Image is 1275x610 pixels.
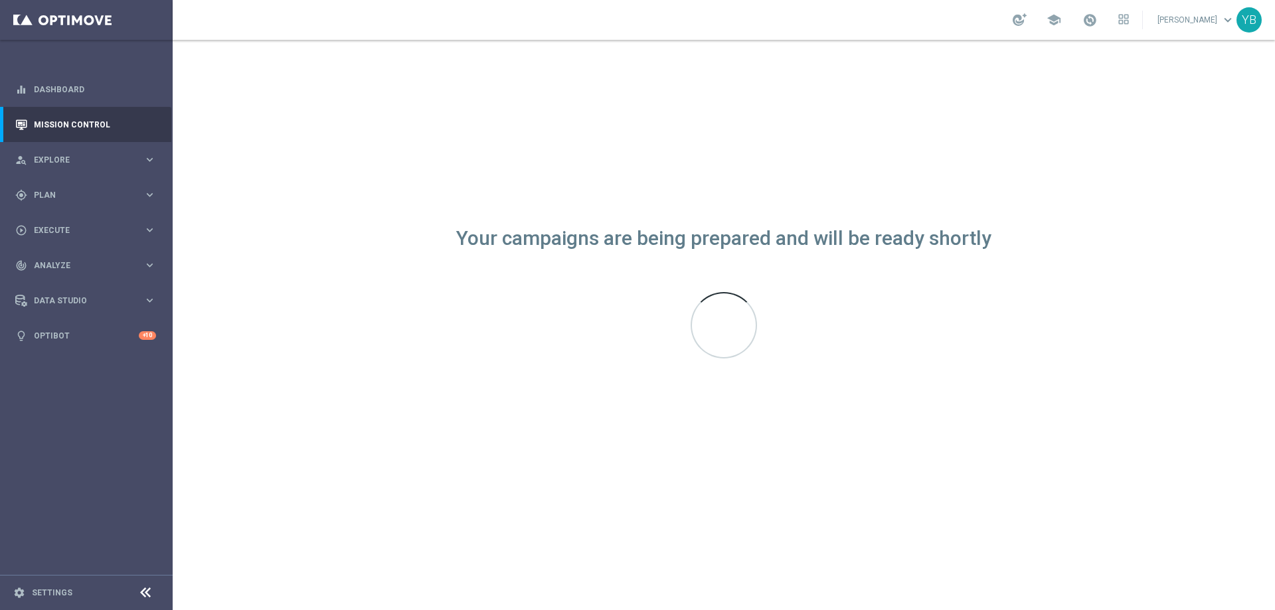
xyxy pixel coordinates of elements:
div: Dashboard [15,72,156,107]
button: track_changes Analyze keyboard_arrow_right [15,260,157,271]
span: school [1047,13,1061,27]
button: equalizer Dashboard [15,84,157,95]
i: lightbulb [15,330,27,342]
div: +10 [139,331,156,340]
div: Your campaigns are being prepared and will be ready shortly [456,233,991,244]
button: gps_fixed Plan keyboard_arrow_right [15,190,157,200]
span: Explore [34,156,143,164]
a: Mission Control [34,107,156,142]
i: settings [13,587,25,599]
div: YB [1236,7,1262,33]
button: play_circle_outline Execute keyboard_arrow_right [15,225,157,236]
a: Dashboard [34,72,156,107]
i: keyboard_arrow_right [143,189,156,201]
span: Plan [34,191,143,199]
div: Optibot [15,318,156,353]
div: Plan [15,189,143,201]
div: Analyze [15,260,143,271]
button: Mission Control [15,119,157,130]
span: Analyze [34,262,143,269]
i: keyboard_arrow_right [143,224,156,236]
a: Optibot [34,318,139,353]
button: Data Studio keyboard_arrow_right [15,295,157,306]
a: Settings [32,589,72,597]
i: gps_fixed [15,189,27,201]
div: Execute [15,224,143,236]
span: Data Studio [34,297,143,305]
a: [PERSON_NAME]keyboard_arrow_down [1156,10,1236,30]
div: Mission Control [15,107,156,142]
i: keyboard_arrow_right [143,153,156,166]
i: keyboard_arrow_right [143,294,156,307]
i: track_changes [15,260,27,271]
i: play_circle_outline [15,224,27,236]
i: equalizer [15,84,27,96]
span: Execute [34,226,143,234]
i: keyboard_arrow_right [143,259,156,271]
i: person_search [15,154,27,166]
button: lightbulb Optibot +10 [15,331,157,341]
span: keyboard_arrow_down [1221,13,1235,27]
button: person_search Explore keyboard_arrow_right [15,155,157,165]
div: Explore [15,154,143,166]
div: Data Studio [15,295,143,307]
